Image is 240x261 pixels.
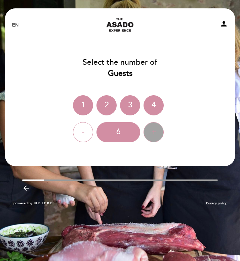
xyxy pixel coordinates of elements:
div: 6 [96,122,140,142]
div: - [73,122,93,142]
div: 1 [73,95,93,115]
a: Privacy policy [206,201,227,206]
i: arrow_backward [22,184,30,192]
div: + [144,122,164,142]
img: MEITRE [34,202,53,205]
a: powered by [13,201,53,206]
button: person [220,20,228,30]
span: powered by [13,201,32,206]
div: Select the number of [5,57,235,79]
a: The Asado Experience [88,16,152,34]
div: 4 [144,95,164,115]
b: Guests [108,69,132,78]
i: person [220,20,228,28]
div: 2 [96,95,117,115]
div: 3 [120,95,140,115]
